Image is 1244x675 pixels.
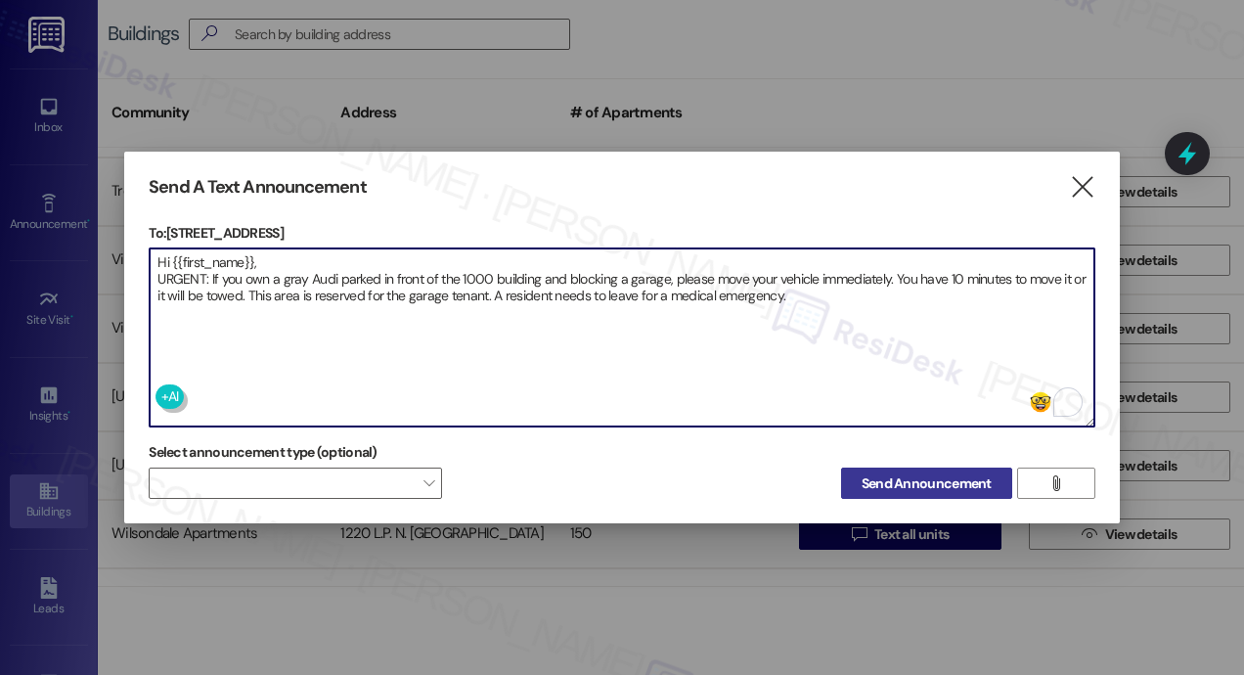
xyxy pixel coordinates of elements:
[150,248,1094,427] textarea: To enrich screen reader interactions, please activate Accessibility in Grammarly extension settings
[149,223,1095,243] p: To: [STREET_ADDRESS]
[149,247,1095,427] div: To enrich screen reader interactions, please activate Accessibility in Grammarly extension settings
[149,437,378,468] label: Select announcement type (optional)
[149,176,366,199] h3: Send A Text Announcement
[862,473,992,494] span: Send Announcement
[841,468,1012,499] button: Send Announcement
[1069,177,1095,198] i: 
[1048,475,1063,491] i: 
